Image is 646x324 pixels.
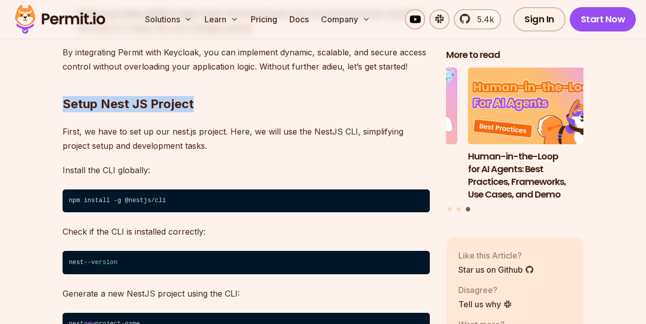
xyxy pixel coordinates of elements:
[200,9,243,29] button: Learn
[468,68,605,201] a: Human-in-the-Loop for AI Agents: Best Practices, Frameworks, Use Cases, and DemoHuman-in-the-Loop...
[457,207,461,211] button: Go to slide 2
[320,68,457,201] li: 2 of 3
[63,189,430,213] code: npm install -g @nestjs/cli
[63,286,430,301] p: Generate a new NestJS project using the CLI:
[454,9,501,29] a: 5.4k
[458,264,534,276] a: Star us on Github
[448,207,452,211] button: Go to slide 1
[320,68,457,145] img: Why JWTs Can’t Handle AI Agent Access
[63,251,430,274] code: nest
[465,207,470,212] button: Go to slide 3
[320,150,457,176] h3: Why JWTs Can’t Handle AI Agent Access
[458,284,512,296] p: Disagree?
[471,13,494,25] span: 5.4k
[458,249,534,262] p: Like this Article?
[63,45,430,74] p: By integrating Permit with Keycloak, you can implement dynamic, scalable, and secure access contr...
[468,68,605,145] img: Human-in-the-Loop for AI Agents: Best Practices, Frameworks, Use Cases, and Demo
[247,9,281,29] a: Pricing
[285,9,313,29] a: Docs
[513,7,566,31] a: Sign In
[317,9,374,29] button: Company
[446,49,583,61] h2: More to read
[458,298,512,310] a: Tell us why
[10,2,110,37] img: Permit logo
[63,124,430,153] p: First, we have to set up our nest.js project. Here, we will use the NestJS CLI, simplifying proje...
[468,68,605,201] li: 3 of 3
[63,163,430,177] p: Install the CLI globally:
[446,68,583,213] div: Posts
[141,9,196,29] button: Solutions
[468,150,605,201] h3: Human-in-the-Loop for AI Agents: Best Practices, Frameworks, Use Cases, and Demo
[63,224,430,239] p: Check if the CLI is installed correctly:
[570,7,636,31] a: Start Now
[63,55,430,112] h2: Setup Nest JS Project
[84,259,118,266] span: --version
